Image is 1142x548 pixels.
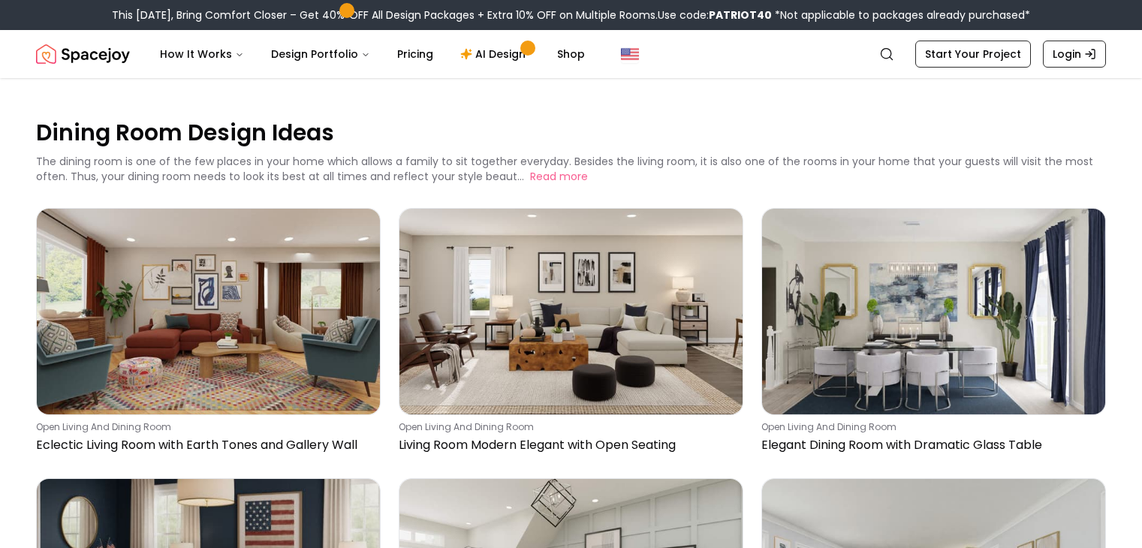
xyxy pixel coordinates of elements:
[530,169,588,184] button: Read more
[36,117,1106,148] p: Dining Room Design Ideas
[399,436,737,454] p: Living Room Modern Elegant with Open Seating
[621,45,639,63] img: United States
[761,421,1100,433] p: open living and dining room
[36,421,375,433] p: open living and dining room
[148,39,597,69] nav: Main
[772,8,1030,23] span: *Not applicable to packages already purchased*
[545,39,597,69] a: Shop
[36,39,130,69] img: Spacejoy Logo
[761,436,1100,454] p: Elegant Dining Room with Dramatic Glass Table
[761,208,1106,460] a: Elegant Dining Room with Dramatic Glass Tableopen living and dining roomElegant Dining Room with ...
[36,39,130,69] a: Spacejoy
[385,39,445,69] a: Pricing
[658,8,772,23] span: Use code:
[36,154,1093,184] p: The dining room is one of the few places in your home which allows a family to sit together every...
[399,208,743,460] a: Living Room Modern Elegant with Open Seatingopen living and dining roomLiving Room Modern Elegant...
[709,8,772,23] b: PATRIOT40
[259,39,382,69] button: Design Portfolio
[399,421,737,433] p: open living and dining room
[36,208,381,460] a: Eclectic Living Room with Earth Tones and Gallery Wallopen living and dining roomEclectic Living ...
[112,8,1030,23] div: This [DATE], Bring Comfort Closer – Get 40% OFF All Design Packages + Extra 10% OFF on Multiple R...
[399,209,743,414] img: Living Room Modern Elegant with Open Seating
[915,41,1031,68] a: Start Your Project
[448,39,542,69] a: AI Design
[148,39,256,69] button: How It Works
[37,209,380,414] img: Eclectic Living Room with Earth Tones and Gallery Wall
[36,436,375,454] p: Eclectic Living Room with Earth Tones and Gallery Wall
[1043,41,1106,68] a: Login
[36,30,1106,78] nav: Global
[762,209,1105,414] img: Elegant Dining Room with Dramatic Glass Table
